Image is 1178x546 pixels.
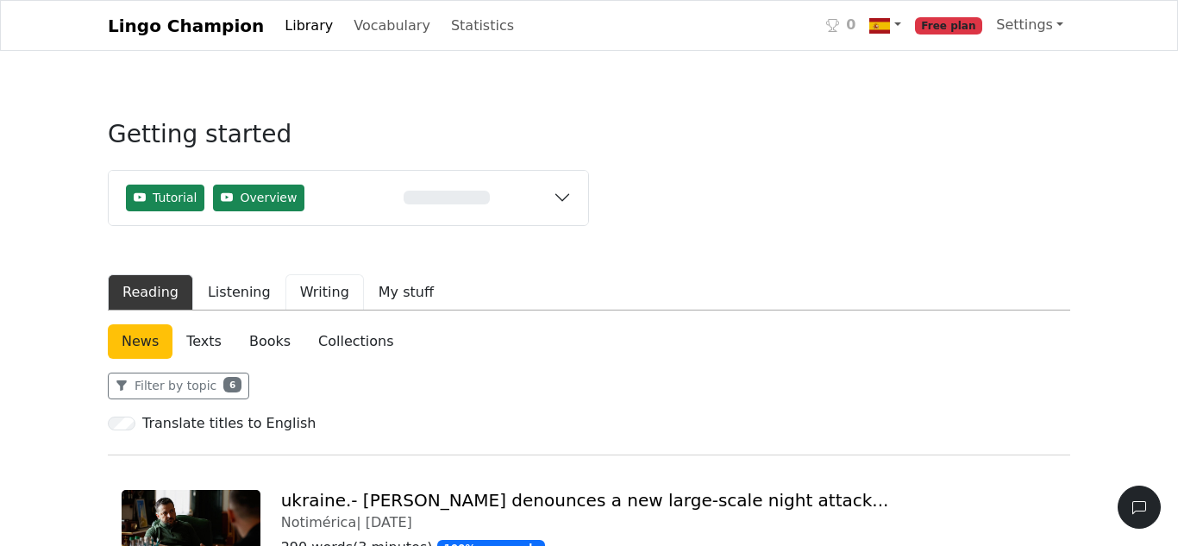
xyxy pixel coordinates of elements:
[108,324,172,359] a: News
[915,17,983,35] span: Free plan
[240,189,297,207] span: Overview
[304,324,407,359] a: Collections
[444,9,521,43] a: Statistics
[153,189,197,207] span: Tutorial
[996,16,1053,33] span: Settings
[108,274,193,311] button: Reading
[108,9,264,43] a: Lingo Champion
[126,185,204,211] button: Tutorial
[285,274,364,311] button: Writing
[364,274,448,311] button: My stuff
[223,377,241,392] span: 6
[908,8,990,43] a: Free plan
[108,120,589,163] h3: Getting started
[172,324,235,359] a: Texts
[869,16,890,36] img: es.svg
[108,373,249,399] button: Filter by topic6
[278,9,340,43] a: Library
[846,15,855,35] span: 0
[235,324,304,359] a: Books
[366,514,412,530] span: [DATE]
[213,185,304,211] button: Overview
[281,514,1056,530] div: Notimérica |
[819,8,862,43] a: 0
[989,8,1070,42] a: Settings
[193,274,285,311] button: Listening
[109,171,588,225] button: TutorialOverview
[347,9,437,43] a: Vocabulary
[281,490,889,511] a: ukraine.- [PERSON_NAME] denounces a new large-scale night attack...
[142,415,316,431] h6: Translate titles to English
